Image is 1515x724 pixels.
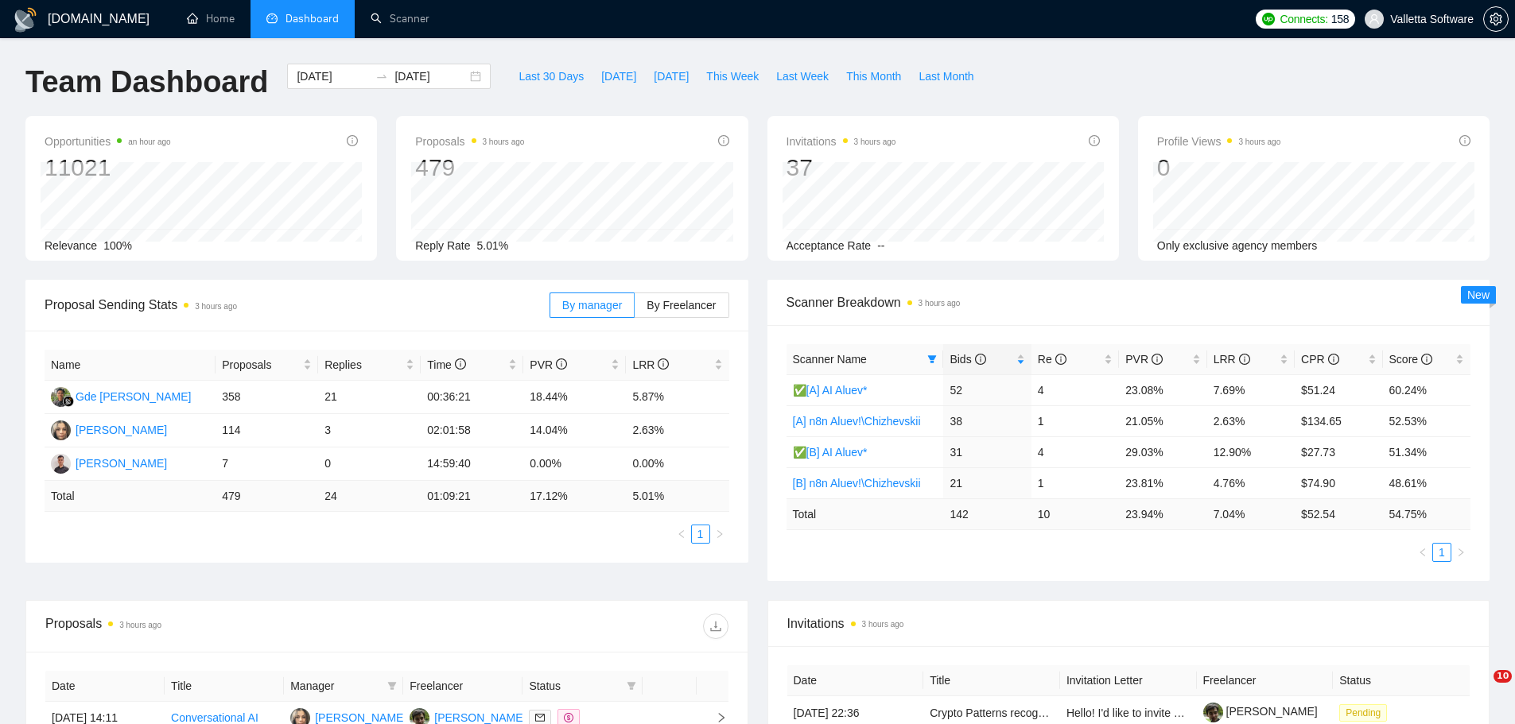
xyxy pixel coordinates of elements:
td: 10 [1031,498,1119,529]
span: Relevance [45,239,97,252]
td: 21 [943,467,1031,498]
div: 479 [415,153,524,183]
span: filter [627,681,636,691]
td: 38 [943,405,1031,436]
span: info-circle [347,135,358,146]
button: Last Week [767,64,837,89]
button: This Week [697,64,767,89]
button: setting [1483,6,1509,32]
img: logo [13,7,38,33]
span: Scanner Breakdown [787,292,1471,312]
button: left [672,525,691,544]
td: $51.24 [1295,374,1382,405]
div: 11021 [45,153,171,183]
button: Last 30 Days [510,64,592,89]
td: 23.94 % [1119,498,1206,529]
span: This Month [846,68,901,85]
div: 37 [787,153,896,183]
td: 358 [216,381,318,414]
span: [DATE] [654,68,689,85]
a: searchScanner [371,12,429,25]
span: New [1467,288,1490,301]
td: 0.00% [523,447,626,481]
td: 14:59:40 [421,447,523,481]
td: 7 [216,447,318,481]
td: 2.63% [626,414,728,447]
td: 114 [216,414,318,447]
span: info-circle [975,354,986,365]
span: Bids [950,353,985,366]
time: 3 hours ago [119,621,161,629]
span: user [1369,14,1380,25]
span: Opportunities [45,132,171,151]
td: $27.73 [1295,436,1382,467]
input: Start date [297,68,369,85]
span: right [1456,548,1466,557]
div: [PERSON_NAME] [76,455,167,472]
th: Name [45,350,216,381]
span: info-circle [455,358,466,370]
td: 4 [1031,374,1119,405]
time: 3 hours ago [1238,137,1280,146]
td: 60.24% [1383,374,1470,405]
td: 14.04% [523,414,626,447]
td: 12.90% [1207,436,1295,467]
img: c1i1uGg5H7QUH61k5vEFmrCCw2oKr7wQuOGc-XIS7mT60rILUZP1kJL_5PjNNGFdjG [1203,703,1223,722]
td: 0 [318,447,421,481]
time: 3 hours ago [483,137,525,146]
a: [A] n8n Aluev!\Chizhevskii [793,415,921,428]
button: [DATE] [645,64,697,89]
td: 00:36:21 [421,381,523,414]
a: [PERSON_NAME] [1203,705,1318,718]
div: Proposals [45,614,387,639]
time: an hour ago [128,137,170,146]
span: Last Month [919,68,973,85]
td: 0.00% [626,447,728,481]
time: 3 hours ago [919,299,961,308]
span: Score [1389,353,1432,366]
td: 29.03% [1119,436,1206,467]
a: ✅[A] AI Aluev* [793,384,868,397]
li: Previous Page [1413,543,1432,562]
td: $74.90 [1295,467,1382,498]
td: 5.01 % [626,481,728,512]
td: 7.69% [1207,374,1295,405]
a: homeHome [187,12,235,25]
button: download [703,614,728,639]
span: 100% [103,239,132,252]
span: info-circle [1328,354,1339,365]
span: Acceptance Rate [787,239,872,252]
time: 3 hours ago [862,620,904,629]
img: upwork-logo.png [1262,13,1275,25]
span: Status [529,677,620,695]
span: 10 [1494,670,1512,683]
a: 1 [692,525,709,543]
span: setting [1484,13,1508,25]
span: filter [927,354,937,364]
span: Replies [324,356,402,374]
img: VS [51,420,71,440]
span: Pending [1339,704,1387,722]
div: Gde [PERSON_NAME] [76,388,192,405]
th: Manager [284,671,403,702]
iframe: Intercom live chat [1461,670,1499,708]
span: By Freelancer [647,299,716,312]
span: LRR [1214,353,1250,366]
th: Date [787,665,924,696]
td: 52 [943,374,1031,405]
span: 5.01% [477,239,509,252]
td: 142 [943,498,1031,529]
span: info-circle [1089,135,1100,146]
button: Last Month [910,64,982,89]
span: CPR [1301,353,1338,366]
th: Invitation Letter [1060,665,1197,696]
a: VS[PERSON_NAME] [290,710,406,723]
td: 1 [1031,405,1119,436]
input: End date [394,68,467,85]
span: Proposal Sending Stats [45,295,550,315]
button: This Month [837,64,910,89]
span: right [703,712,727,723]
span: Manager [290,677,381,695]
span: -- [877,239,884,252]
span: download [704,620,728,633]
